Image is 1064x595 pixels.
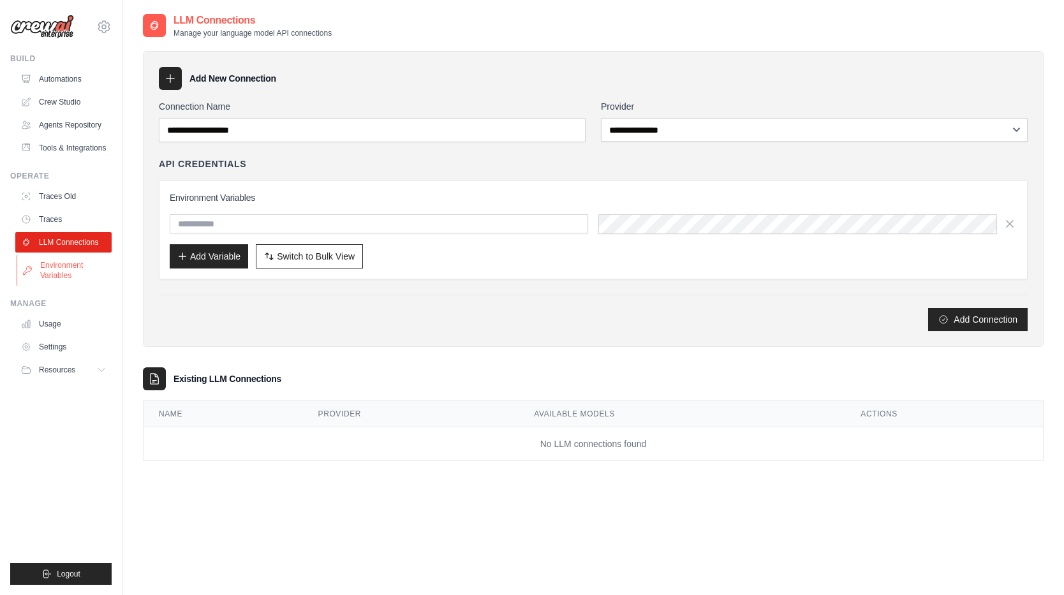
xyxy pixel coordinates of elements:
span: Logout [57,569,80,579]
p: Manage your language model API connections [174,28,332,38]
a: Agents Repository [15,115,112,135]
a: Usage [15,314,112,334]
td: No LLM connections found [144,427,1043,460]
h4: API Credentials [159,158,246,170]
button: Add Connection [928,308,1028,331]
a: LLM Connections [15,232,112,253]
label: Provider [601,100,1028,113]
a: Tools & Integrations [15,138,112,158]
button: Logout [10,563,112,585]
h3: Add New Connection [189,72,276,85]
h3: Environment Variables [170,191,1017,204]
span: Switch to Bulk View [277,250,355,263]
img: Logo [10,15,74,39]
a: Crew Studio [15,92,112,112]
a: Environment Variables [17,255,113,286]
th: Actions [845,401,1043,427]
th: Provider [303,401,519,427]
a: Traces [15,209,112,230]
th: Name [144,401,303,427]
div: Build [10,54,112,64]
span: Resources [39,365,75,375]
th: Available Models [519,401,845,427]
div: Manage [10,298,112,309]
button: Add Variable [170,244,248,268]
a: Settings [15,337,112,357]
a: Automations [15,69,112,89]
label: Connection Name [159,100,586,113]
div: Operate [10,171,112,181]
h3: Existing LLM Connections [174,372,281,385]
h2: LLM Connections [174,13,332,28]
button: Switch to Bulk View [256,244,363,268]
a: Traces Old [15,186,112,207]
button: Resources [15,360,112,380]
